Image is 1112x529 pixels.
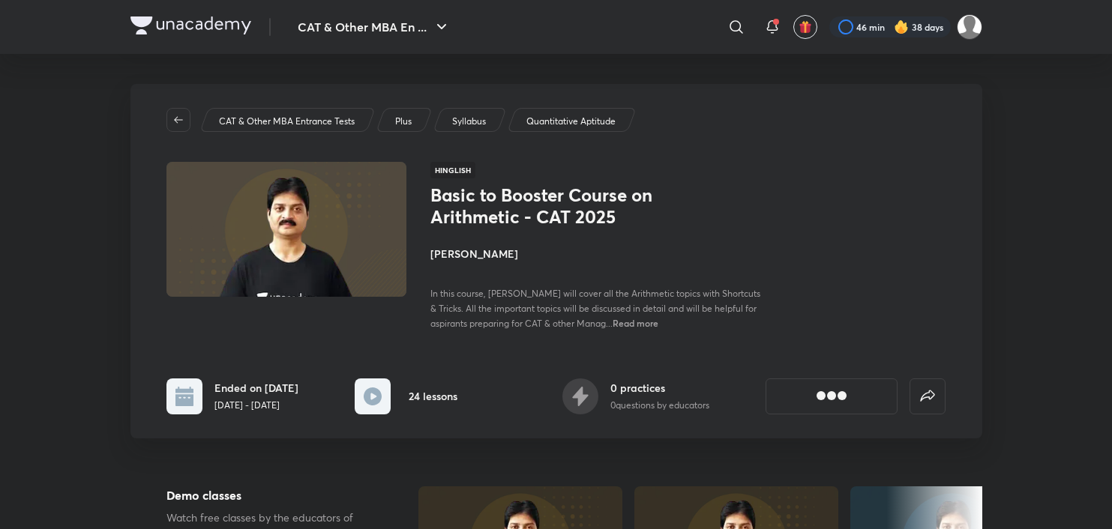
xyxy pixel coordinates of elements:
img: streak [894,19,909,34]
img: Company Logo [130,16,251,34]
h6: 24 lessons [409,388,457,404]
a: Quantitative Aptitude [523,115,618,128]
p: Syllabus [452,115,486,128]
h4: [PERSON_NAME] [430,246,766,262]
img: Abhishek gupta [957,14,982,40]
button: CAT & Other MBA En ... [289,12,460,42]
button: [object Object] [766,378,898,414]
p: Quantitative Aptitude [526,115,616,128]
h1: Basic to Booster Course on Arithmetic - CAT 2025 [430,184,676,228]
a: Plus [392,115,414,128]
p: Plus [395,115,412,128]
span: Read more [613,317,658,329]
a: CAT & Other MBA Entrance Tests [216,115,357,128]
span: Hinglish [430,162,475,178]
a: Syllabus [449,115,488,128]
p: 0 questions by educators [610,399,709,412]
img: avatar [799,20,812,34]
p: CAT & Other MBA Entrance Tests [219,115,355,128]
span: In this course, [PERSON_NAME] will cover all the Arithmetic topics with Shortcuts & Tricks. All t... [430,288,760,329]
p: [DATE] - [DATE] [214,399,298,412]
h5: Demo classes [166,486,370,504]
h6: 0 practices [610,380,709,396]
img: Thumbnail [163,160,408,298]
button: false [910,378,946,414]
h6: Ended on [DATE] [214,380,298,396]
a: Company Logo [130,16,251,38]
button: avatar [793,15,817,39]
